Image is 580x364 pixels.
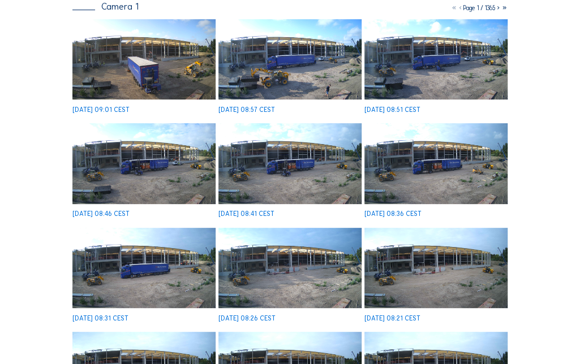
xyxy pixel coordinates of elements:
[218,123,362,203] img: image_52626250
[364,123,508,203] img: image_52626112
[218,107,275,113] div: [DATE] 08:57 CEST
[364,228,508,308] img: image_52625722
[364,107,420,113] div: [DATE] 08:51 CEST
[218,19,362,99] img: image_52626667
[72,315,128,322] div: [DATE] 08:31 CEST
[72,123,216,203] img: image_52626377
[364,211,422,217] div: [DATE] 08:36 CEST
[72,107,130,113] div: [DATE] 09:01 CEST
[364,19,508,99] img: image_52626515
[72,19,216,99] img: image_52626777
[218,315,276,322] div: [DATE] 08:26 CEST
[463,4,495,12] span: Page 1 / 1365
[72,211,130,217] div: [DATE] 08:46 CEST
[72,228,216,308] img: image_52625988
[218,228,362,308] img: image_52625854
[72,2,139,11] div: Camera 1
[364,315,420,322] div: [DATE] 08:21 CEST
[218,211,274,217] div: [DATE] 08:41 CEST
